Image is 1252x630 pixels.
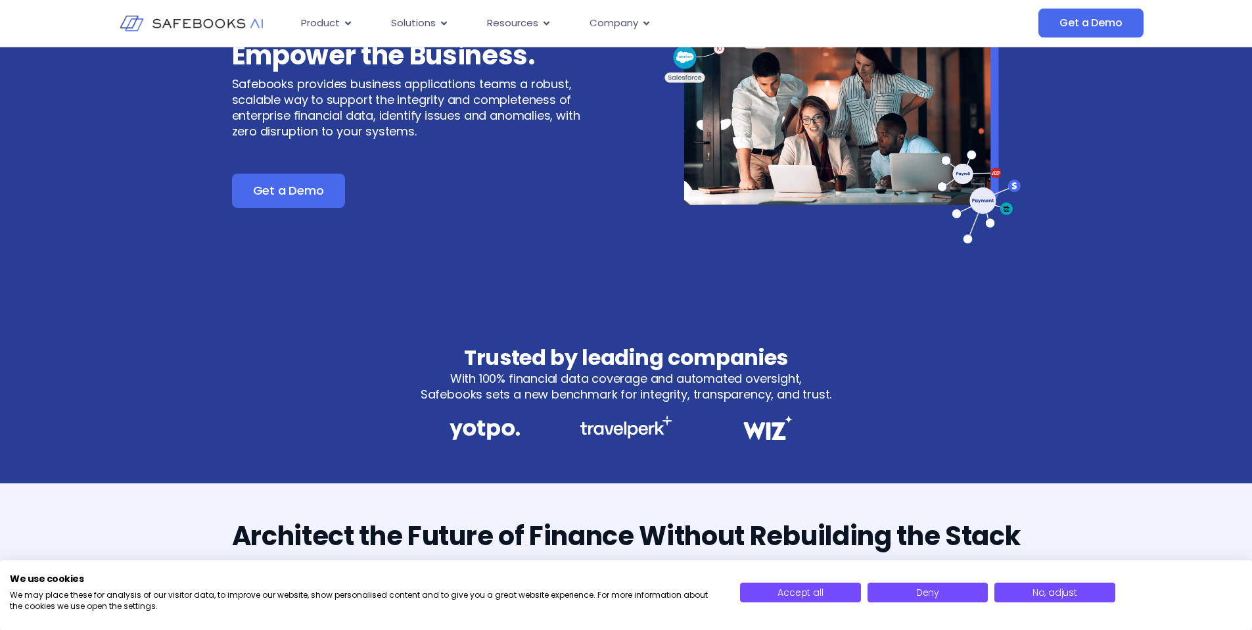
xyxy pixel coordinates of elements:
img: Safebooks for Business Applications Teams 3 [580,416,672,439]
span: Product [301,16,340,31]
p: With 100% financial data coverage and automated oversight, Safebooks sets a new benchmark for int... [421,371,832,402]
span: Get a Demo [253,184,324,197]
h3: Govern the Data. Empower the Business. [232,16,593,68]
button: Deny all cookies [868,583,988,602]
img: Safebooks for Business Applications Teams 4 [737,416,799,440]
span: No, adjust [1032,586,1077,599]
button: Adjust cookie preferences [994,583,1115,602]
button: Accept all cookies [740,583,860,602]
p: Safebooks provides business applications teams a robust, scalable way to support the integrity an... [232,76,593,139]
a: Get a Demo [1038,9,1143,37]
span: Resources [487,16,538,31]
span: Deny [916,586,939,599]
h2: We use cookies [10,573,720,585]
img: Safebooks for Business Applications Teams 2 [450,416,520,444]
h3: Trusted by leading companies [421,345,832,371]
h3: Architect the Future of Finance Without Rebuilding the Stack [199,523,1054,549]
a: Get a Demo [232,174,345,208]
span: Company [590,16,638,31]
span: Get a Demo [1059,16,1122,30]
span: Accept all [777,586,823,599]
div: Menu Toggle [290,11,907,36]
span: Solutions [391,16,436,31]
p: We may place these for analysis of our visitor data, to improve our website, show personalised co... [10,590,720,612]
nav: Menu [290,11,907,36]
